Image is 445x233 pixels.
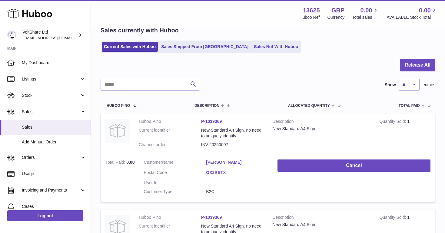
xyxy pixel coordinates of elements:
a: Sales Not With Huboo [252,42,300,52]
span: Listings [22,76,80,82]
dt: Huboo P no [139,119,201,124]
span: Huboo P no [107,104,130,108]
span: Total sales [352,15,379,20]
img: info@voltshare.co.uk [7,31,16,40]
div: Huboo Ref [300,15,320,20]
div: VoltShare Ltd [22,29,77,41]
strong: Description [273,119,370,126]
dt: User Id [144,180,206,186]
span: My Dashboard [22,60,86,66]
dt: Huboo P no [139,215,201,220]
span: 0.00 [360,6,372,15]
span: entries [423,82,435,88]
span: ALLOCATED Quantity [288,104,330,108]
strong: Quantity Sold [379,215,407,221]
div: New Standard A4 Sign [273,222,370,228]
dt: Channel order [139,142,201,148]
dd: B2C [206,189,268,195]
span: Total paid [399,104,420,108]
span: 0.00 [419,6,431,15]
a: P-1039369 [201,119,222,124]
strong: Total Paid [105,160,126,166]
a: OX29 9TX [206,170,268,176]
span: 0.00 [126,160,134,165]
dt: Current identifier [139,127,201,139]
dd: INV-20250097 [201,142,264,148]
span: Cases [22,204,86,209]
strong: GBP [331,6,344,15]
span: Sales [22,124,86,130]
h2: Sales currently with Huboo [101,26,179,34]
button: Release All [400,59,435,71]
dt: Name [144,159,206,167]
div: Currency [327,15,345,20]
span: Sales [22,109,80,115]
div: New Standard A4 Sign [273,126,370,132]
span: Usage [22,171,86,177]
span: Stock [22,93,80,98]
a: P-1039369 [201,215,222,220]
span: Add Manual Order [22,139,86,145]
button: Cancel [277,159,430,172]
span: Invoicing and Payments [22,187,80,193]
a: Sales Shipped From [GEOGRAPHIC_DATA] [159,42,251,52]
strong: Quantity Sold [379,119,407,125]
span: Description [194,104,219,108]
span: Orders [22,155,80,160]
strong: 13625 [303,6,320,15]
dt: Customer Type [144,189,206,195]
span: AVAILABLE Stock Total [387,15,438,20]
img: no-photo.jpg [105,119,130,143]
dt: Postal Code [144,170,206,177]
label: Show [385,82,396,88]
a: Log out [7,210,83,221]
span: [EMAIL_ADDRESS][DOMAIN_NAME] [22,35,89,40]
dd: New Standard A4 Sign, no need to uniquely identify [201,127,264,139]
a: 0.00 Total sales [352,6,379,20]
a: Current Sales with Huboo [102,42,158,52]
td: 1 [375,114,435,155]
a: 0.00 AVAILABLE Stock Total [387,6,438,20]
span: Customer [144,160,162,165]
a: [PERSON_NAME] [206,159,268,165]
strong: Description [273,215,370,222]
